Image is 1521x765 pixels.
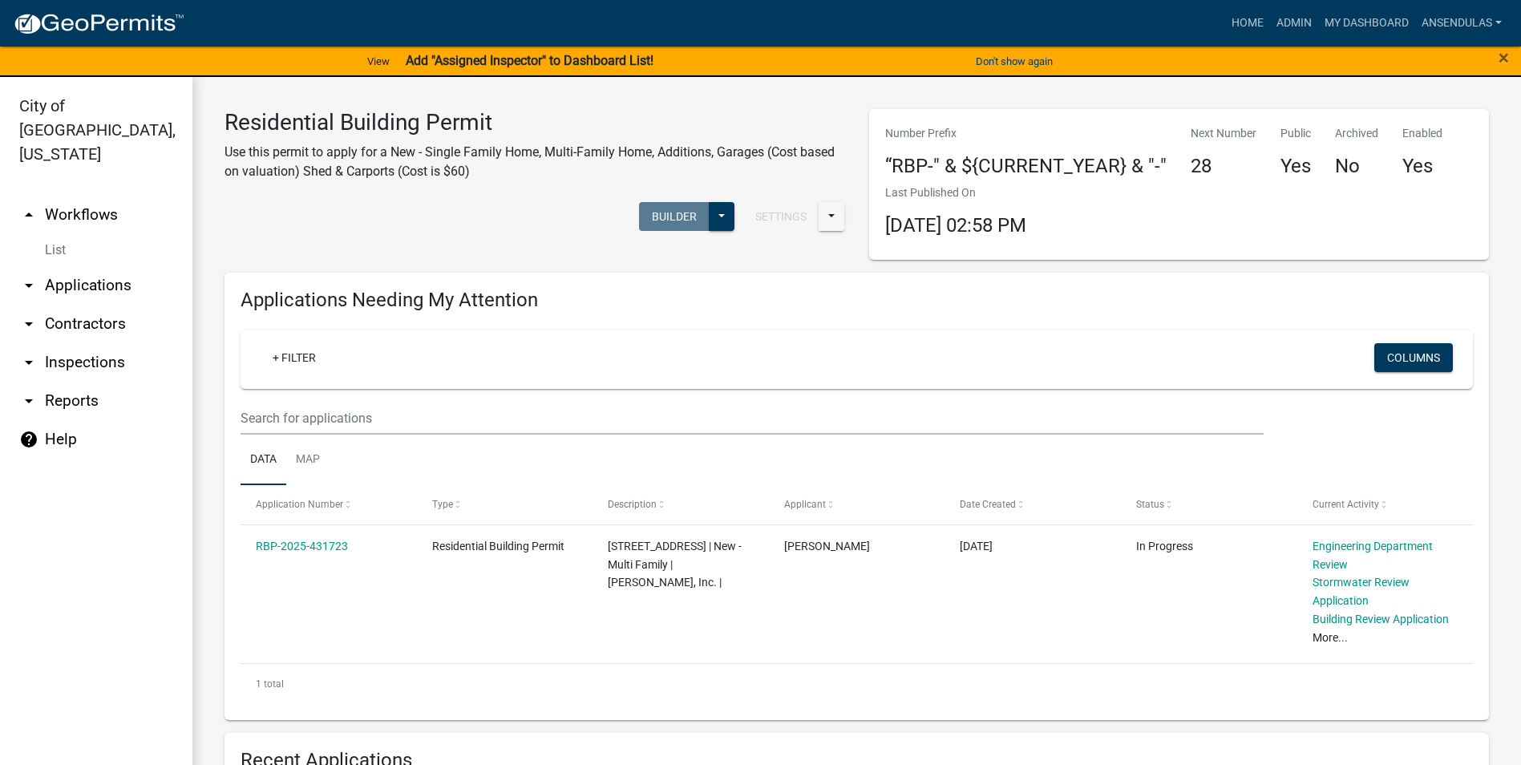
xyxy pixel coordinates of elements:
[960,499,1016,510] span: Date Created
[241,402,1264,435] input: Search for applications
[432,540,564,552] span: Residential Building Permit
[260,343,329,372] a: + Filter
[406,53,653,68] strong: Add "Assigned Inspector" to Dashboard List!
[1335,155,1378,178] h4: No
[1270,8,1318,38] a: Admin
[361,48,396,75] a: View
[945,485,1121,524] datatable-header-cell: Date Created
[1136,540,1193,552] span: In Progress
[969,48,1059,75] button: Don't show again
[1415,8,1508,38] a: ansendulas
[1402,125,1442,142] p: Enabled
[1136,499,1164,510] span: Status
[1374,343,1453,372] button: Columns
[19,353,38,372] i: arrow_drop_down
[1313,631,1348,644] a: More...
[1191,125,1256,142] p: Next Number
[593,485,769,524] datatable-header-cell: Description
[608,499,657,510] span: Description
[960,540,993,552] span: 06/05/2025
[256,540,348,552] a: RBP-2025-431723
[417,485,593,524] datatable-header-cell: Type
[784,499,826,510] span: Applicant
[1280,125,1311,142] p: Public
[1499,47,1509,69] span: ×
[1313,540,1433,571] a: Engineering Department Review
[256,499,343,510] span: Application Number
[1313,499,1379,510] span: Current Activity
[241,289,1473,312] h4: Applications Needing My Attention
[1280,155,1311,178] h4: Yes
[1191,155,1256,178] h4: 28
[286,435,330,486] a: Map
[1318,8,1415,38] a: My Dashboard
[1335,125,1378,142] p: Archived
[1313,613,1449,625] a: Building Review Application
[241,664,1473,704] div: 1 total
[1296,485,1473,524] datatable-header-cell: Current Activity
[19,205,38,225] i: arrow_drop_up
[19,430,38,449] i: help
[225,143,845,181] p: Use this permit to apply for a New - Single Family Home, Multi-Family Home, Additions, Garages (C...
[225,109,845,136] h3: Residential Building Permit
[1225,8,1270,38] a: Home
[19,314,38,334] i: arrow_drop_down
[608,540,742,589] span: 1400 6TH ST N | New - Multi Family | Kuepers, Inc. |
[769,485,945,524] datatable-header-cell: Applicant
[885,155,1167,178] h4: “RBP-" & ${CURRENT_YEAR} & "-"
[241,435,286,486] a: Data
[742,202,819,231] button: Settings
[19,276,38,295] i: arrow_drop_down
[885,214,1026,237] span: [DATE] 02:58 PM
[241,485,417,524] datatable-header-cell: Application Number
[885,125,1167,142] p: Number Prefix
[432,499,453,510] span: Type
[19,391,38,411] i: arrow_drop_down
[639,202,710,231] button: Builder
[1499,48,1509,67] button: Close
[784,540,870,552] span: Zac Rosenow
[1313,576,1410,607] a: Stormwater Review Application
[885,184,1026,201] p: Last Published On
[1402,155,1442,178] h4: Yes
[1121,485,1297,524] datatable-header-cell: Status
